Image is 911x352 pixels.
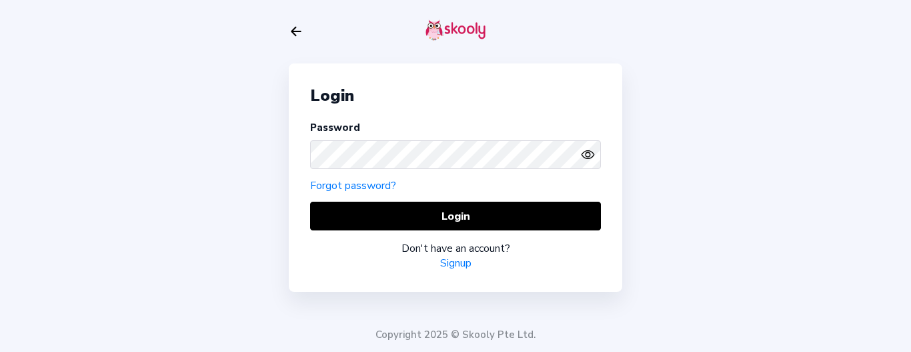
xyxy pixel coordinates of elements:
button: eye outlineeye off outline [581,148,601,162]
div: Login [310,85,601,106]
div: Don't have an account? [310,241,601,256]
button: Login [310,202,601,230]
a: Signup [440,256,472,271]
ion-icon: eye outline [581,148,595,162]
label: Password [310,121,360,134]
button: arrow back outline [289,24,303,39]
img: skooly-logo.png [425,19,486,41]
a: Forgot password? [310,178,396,193]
